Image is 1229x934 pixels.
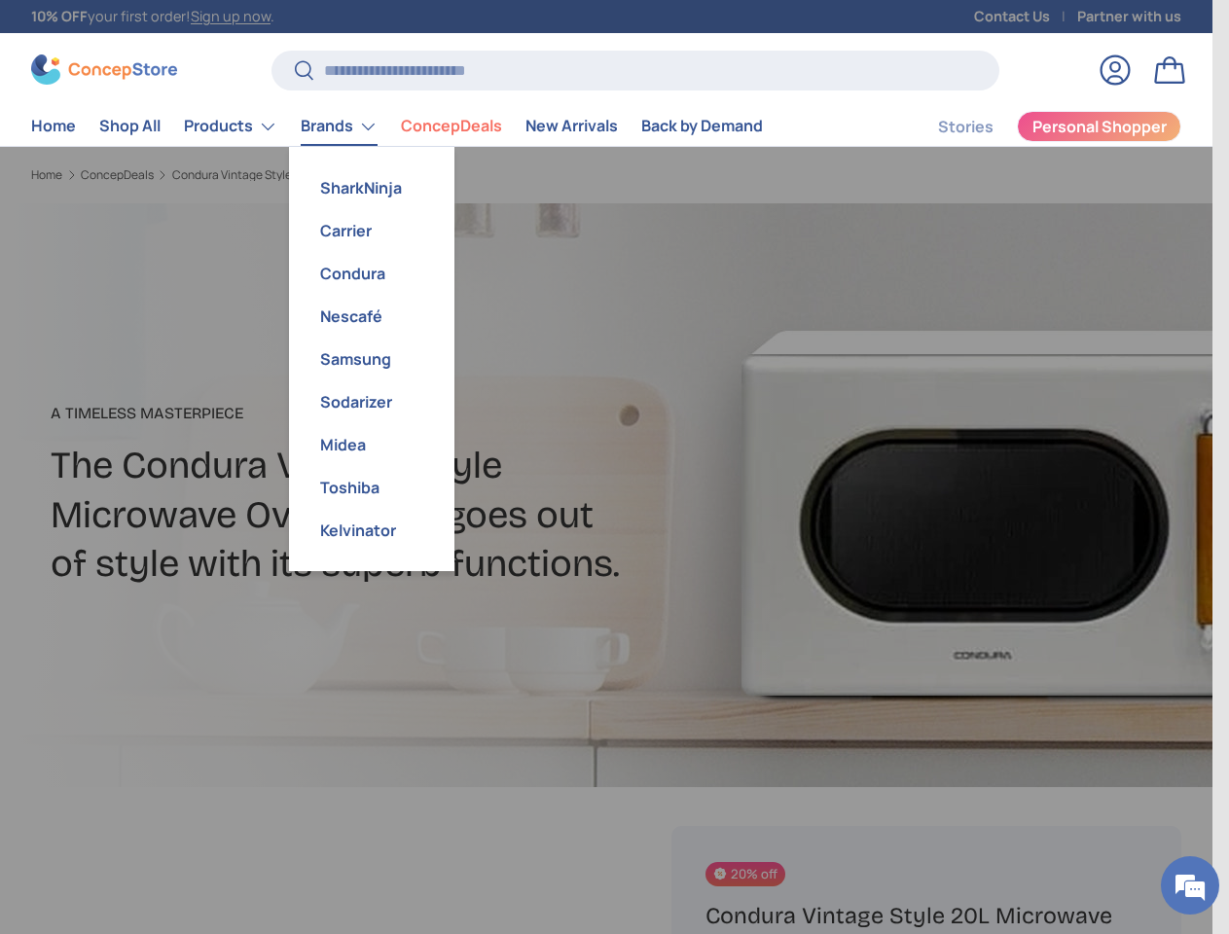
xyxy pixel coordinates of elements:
summary: Brands [289,107,389,146]
a: Home [31,107,76,145]
img: ConcepStore [31,54,177,85]
a: Stories [938,108,994,146]
nav: Primary [31,107,763,146]
a: ConcepDeals [401,107,502,145]
a: Shop All [99,107,161,145]
a: Personal Shopper [1017,111,1181,142]
a: Back by Demand [641,107,763,145]
summary: Products [172,107,289,146]
nav: Secondary [891,107,1181,146]
a: New Arrivals [525,107,618,145]
span: Personal Shopper [1032,119,1167,134]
